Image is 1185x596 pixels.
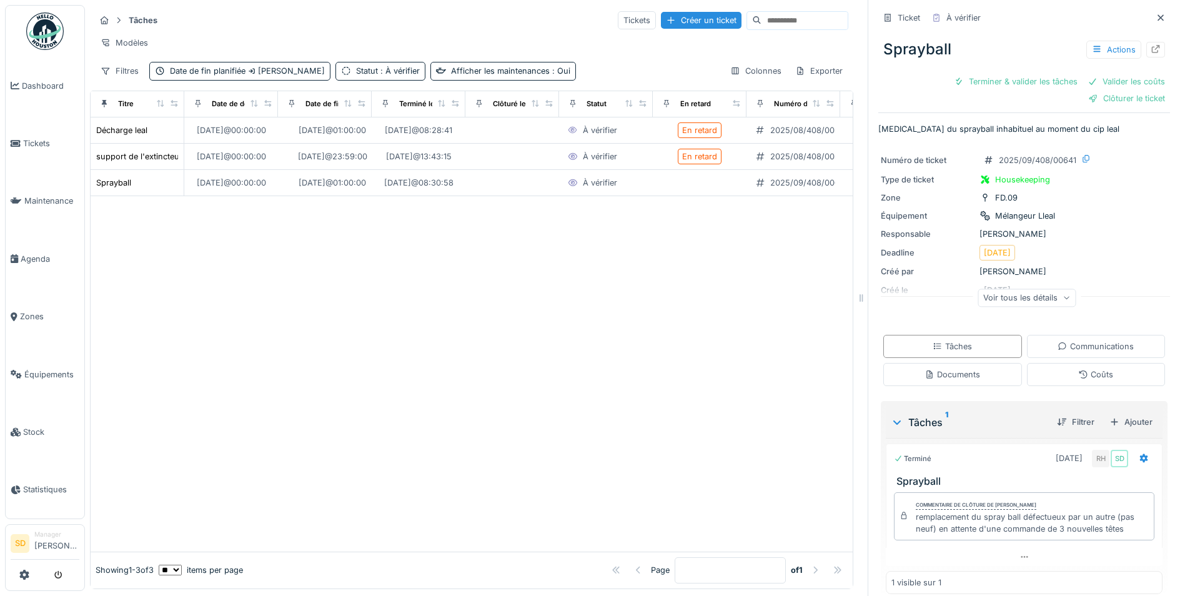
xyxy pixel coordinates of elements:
[96,177,131,189] div: Sprayball
[34,530,79,557] li: [PERSON_NAME]
[583,177,617,189] div: À vérifier
[24,195,79,207] span: Maintenance
[6,461,84,519] a: Statistiques
[356,65,420,77] div: Statut
[916,511,1149,535] div: remplacement du spray ball défectueux par un autre (pas neuf) en attente d'une commande de 3 nouv...
[1111,450,1128,467] div: SD
[995,174,1050,186] div: Housekeeping
[881,154,974,166] div: Numéro de ticket
[384,177,454,189] div: [DATE] @ 08:30:58
[984,247,1011,259] div: [DATE]
[898,12,920,24] div: Ticket
[1078,369,1113,380] div: Coûts
[881,266,974,277] div: Créé par
[11,534,29,553] li: SD
[891,577,941,589] div: 1 visible sur 1
[6,403,84,460] a: Stock
[881,228,1168,240] div: [PERSON_NAME]
[1056,452,1083,464] div: [DATE]
[21,253,79,265] span: Agenda
[995,192,1018,204] div: FD.09
[881,247,974,259] div: Deadline
[118,99,134,109] div: Titre
[790,62,848,80] div: Exporter
[583,124,617,136] div: À vérifier
[6,57,84,114] a: Dashboard
[583,151,617,162] div: À vérifier
[23,137,79,149] span: Tickets
[6,230,84,287] a: Agenda
[878,33,1170,66] div: Sprayball
[770,124,850,136] div: 2025/08/408/00549
[386,151,452,162] div: [DATE] @ 13:43:15
[933,340,972,352] div: Tâches
[945,415,948,430] sup: 1
[170,65,325,77] div: Date de fin planifiée
[24,369,79,380] span: Équipements
[1086,41,1141,59] div: Actions
[916,501,1036,510] div: Commentaire de clôture de [PERSON_NAME]
[95,34,154,52] div: Modèles
[946,12,981,24] div: À vérifier
[6,172,84,230] a: Maintenance
[124,14,162,26] strong: Tâches
[878,123,1170,135] p: [MEDICAL_DATA] du sprayball inhabituel au moment du cip leal
[378,66,420,76] span: : À vérifier
[1052,414,1099,430] div: Filtrer
[894,454,931,464] div: Terminé
[881,228,974,240] div: Responsable
[1092,450,1109,467] div: RH
[881,210,974,222] div: Équipement
[34,530,79,539] div: Manager
[770,151,849,162] div: 2025/08/408/00537
[881,266,1168,277] div: [PERSON_NAME]
[661,12,741,29] div: Créer un ticket
[96,151,271,162] div: support de l'extincteur EM01 détacher du mur
[6,288,84,345] a: Zones
[159,564,243,576] div: items per page
[6,114,84,172] a: Tickets
[22,80,79,92] span: Dashboard
[385,124,452,136] div: [DATE] @ 08:28:41
[1058,340,1134,352] div: Communications
[298,151,367,162] div: [DATE] @ 23:59:00
[995,210,1055,222] div: Mélangeur Lleal
[23,484,79,495] span: Statistiques
[550,66,570,76] span: : Oui
[451,65,570,77] div: Afficher les maintenances
[305,99,374,109] div: Date de fin planifiée
[774,99,833,109] div: Numéro de ticket
[881,192,974,204] div: Zone
[682,151,717,162] div: En retard
[20,310,79,322] span: Zones
[245,66,325,76] span: [PERSON_NAME]
[96,124,147,136] div: Décharge leal
[587,99,607,109] div: Statut
[949,73,1083,90] div: Terminer & valider les tâches
[680,99,711,109] div: En retard
[770,177,848,189] div: 2025/09/408/00641
[891,415,1047,430] div: Tâches
[212,99,291,109] div: Date de début planifiée
[725,62,787,80] div: Colonnes
[299,177,366,189] div: [DATE] @ 01:00:00
[11,530,79,560] a: SD Manager[PERSON_NAME]
[6,345,84,403] a: Équipements
[881,174,974,186] div: Type de ticket
[1083,90,1170,107] div: Clôturer le ticket
[618,11,656,29] div: Tickets
[96,564,154,576] div: Showing 1 - 3 of 3
[978,289,1076,307] div: Voir tous les détails
[95,62,144,80] div: Filtres
[651,564,670,576] div: Page
[399,99,435,109] div: Terminé le
[999,154,1076,166] div: 2025/09/408/00641
[896,475,1157,487] h3: Sprayball
[197,177,266,189] div: [DATE] @ 00:00:00
[197,151,266,162] div: [DATE] @ 00:00:00
[299,124,366,136] div: [DATE] @ 01:00:00
[493,99,526,109] div: Clôturé le
[925,369,980,380] div: Documents
[791,564,803,576] strong: of 1
[1104,414,1158,430] div: Ajouter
